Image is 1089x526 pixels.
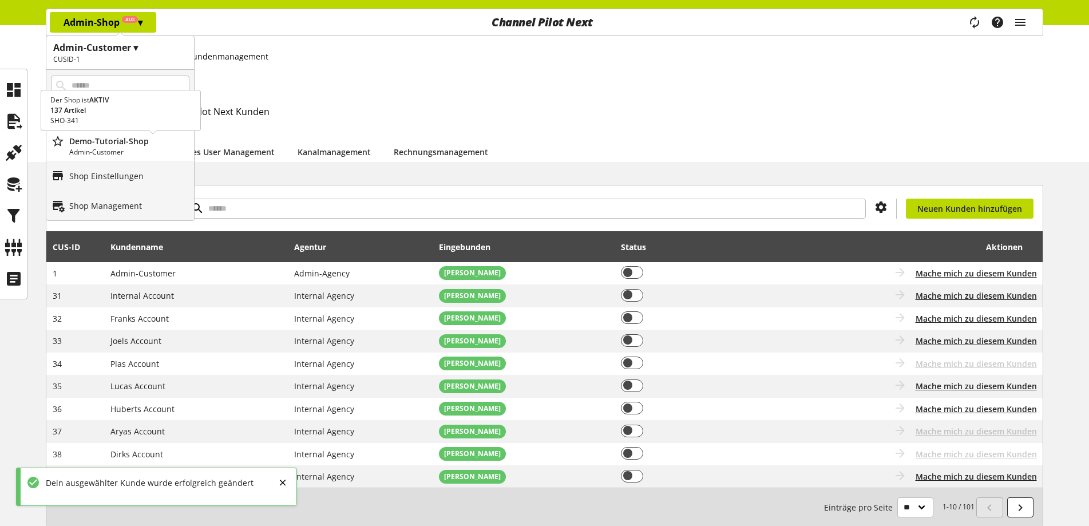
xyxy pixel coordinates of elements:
[110,268,176,279] span: Admin-Customer
[123,106,132,113] span: Aus
[444,449,501,459] span: [PERSON_NAME]
[444,472,501,482] span: [PERSON_NAME]
[69,105,189,117] p: Admin-Shop
[294,449,354,460] span: Internal Agency
[53,54,187,65] h2: CUSID-1
[110,404,175,414] span: Huberts Account
[916,335,1037,347] button: Mache mich zu diesem Kunden
[53,313,62,324] span: 32
[444,381,501,391] span: [PERSON_NAME]
[69,170,144,182] p: Shop Einstellungen
[53,358,62,369] span: 34
[444,426,501,437] span: [PERSON_NAME]
[53,404,62,414] span: 36
[69,200,142,212] p: Shop Management
[69,147,189,157] p: Admin-Customer
[444,404,501,414] span: [PERSON_NAME]
[53,241,92,253] div: CUS-⁠ID
[168,146,275,158] a: Internes User Management
[298,146,371,158] a: Kanalmanagement
[138,16,142,29] span: ▾
[294,358,354,369] span: Internal Agency
[53,290,62,301] span: 31
[294,471,354,482] span: Internal Agency
[294,241,338,253] div: Agentur
[110,290,174,301] span: Internal Account
[916,470,1037,483] button: Mache mich zu diesem Kunden
[53,381,62,391] span: 35
[394,146,488,158] a: Rechnungsmanagement
[294,268,350,279] span: Admin-Agency
[110,358,159,369] span: Pias Account
[294,335,354,346] span: Internal Agency
[753,235,1022,258] div: Aktionen
[53,41,187,54] h1: Admin-Customer ▾
[916,403,1037,415] button: Mache mich zu diesem Kunden
[444,291,501,301] span: [PERSON_NAME]
[110,313,169,324] span: Franks Account
[110,381,165,391] span: Lucas Account
[53,268,57,279] span: 1
[110,241,175,253] div: Kundenname
[110,426,165,437] span: Aryas Account
[53,335,62,346] span: 33
[64,15,142,29] p: Admin-Shop
[439,241,502,253] div: Eingebunden
[125,16,134,23] span: Aus
[46,9,1043,36] nav: main navigation
[916,448,1037,460] span: Mache mich zu diesem Kunden
[824,497,975,517] small: 1-10 / 101
[53,426,62,437] span: 37
[40,477,254,489] div: Dein ausgewählter Kunde wurde erfolgreich geändert
[110,449,163,460] span: Dirks Account
[444,336,501,346] span: [PERSON_NAME]
[916,267,1037,279] button: Mache mich zu diesem Kunden
[294,381,354,391] span: Internal Agency
[444,313,501,323] span: [PERSON_NAME]
[294,426,354,437] span: Internal Agency
[824,501,897,513] span: Einträge pro Seite
[46,191,194,220] a: Shop Management
[917,203,1022,215] span: Neuen Kunden hinzufügen
[53,449,62,460] span: 38
[69,117,189,128] p: Admin-Customer
[621,241,658,253] div: Status
[444,268,501,278] span: [PERSON_NAME]
[294,290,354,301] span: Internal Agency
[69,135,189,147] p: Demo-Tutorial-Shop
[294,313,354,324] span: Internal Agency
[64,105,1043,118] h2: Das ist die Liste aller Channel Pilot Next Kunden
[444,358,501,369] span: [PERSON_NAME]
[294,404,354,414] span: Internal Agency
[906,199,1033,219] a: Neuen Kunden hinzufügen
[916,358,1037,370] span: Mache mich zu diesem Kunden
[916,425,1037,437] span: Mache mich zu diesem Kunden
[916,290,1037,302] button: Mache mich zu diesem Kunden
[916,380,1037,392] button: Mache mich zu diesem Kunden
[916,313,1037,325] button: Mache mich zu diesem Kunden
[110,335,161,346] span: Joels Account
[46,161,194,191] a: Shop Einstellungen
